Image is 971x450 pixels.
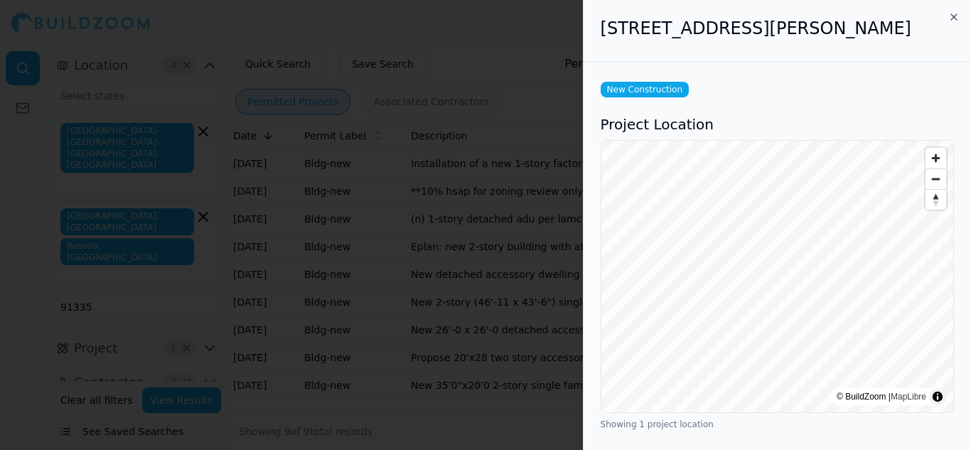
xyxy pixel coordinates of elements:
[891,392,926,402] a: MapLibre
[929,388,946,405] summary: Toggle attribution
[601,114,954,134] h3: Project Location
[926,148,946,168] button: Zoom in
[926,189,946,210] button: Reset bearing to north
[837,390,926,404] div: © BuildZoom |
[601,141,953,412] canvas: Map
[601,82,689,97] span: New Construction
[926,168,946,189] button: Zoom out
[601,17,954,40] h2: [STREET_ADDRESS][PERSON_NAME]
[601,419,954,430] div: Showing 1 project location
